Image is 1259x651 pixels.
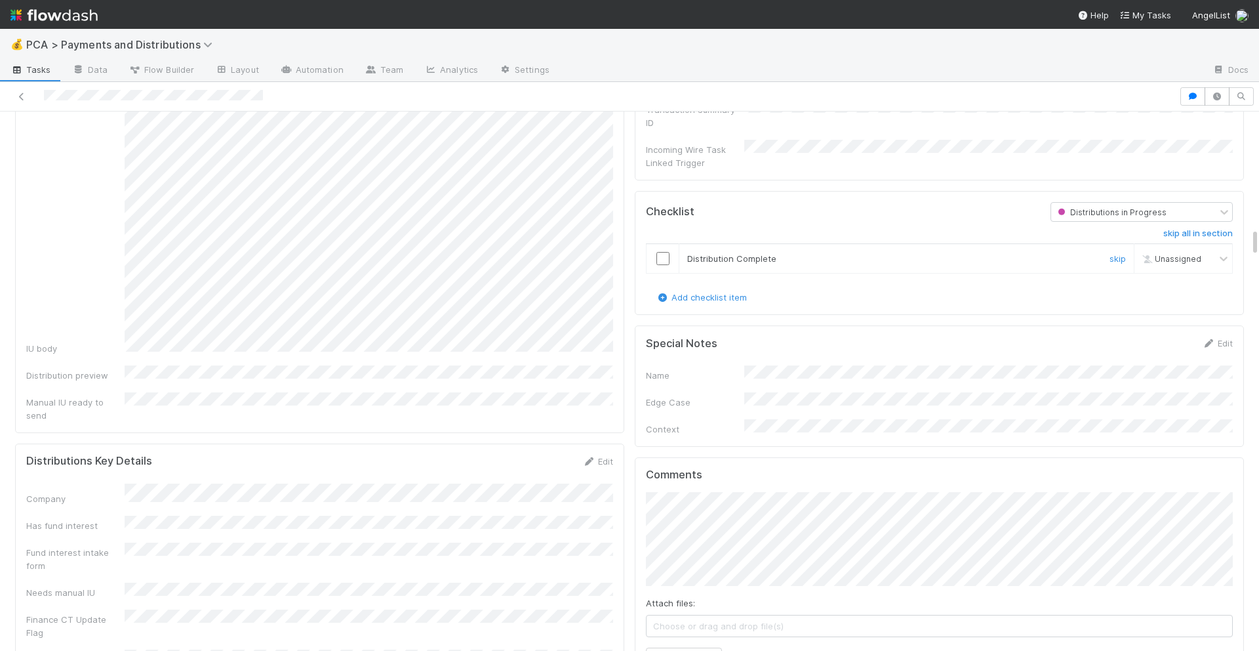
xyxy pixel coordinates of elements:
[646,469,1233,482] h5: Comments
[26,546,125,572] div: Fund interest intake form
[647,616,1232,637] span: Choose or drag and drop file(s)
[1163,228,1233,244] a: skip all in section
[646,205,694,219] h5: Checklist
[646,423,744,436] div: Context
[582,456,613,467] a: Edit
[26,342,125,355] div: IU body
[26,369,125,382] div: Distribution preview
[646,597,695,610] label: Attach files:
[129,63,194,76] span: Flow Builder
[1163,228,1233,239] h6: skip all in section
[687,253,776,264] span: Distribution Complete
[205,60,270,81] a: Layout
[656,292,747,303] a: Add checklist item
[1077,9,1109,22] div: Help
[646,103,744,129] div: Transaction Summary ID
[646,337,717,350] h5: Special Notes
[1119,10,1171,20] span: My Tasks
[354,60,414,81] a: Team
[1192,10,1230,20] span: AngelList
[26,38,219,51] span: PCA > Payments and Distributions
[26,396,125,422] div: Manual IU ready to send
[1109,253,1126,264] a: skip
[10,39,24,50] span: 💰
[1119,9,1171,22] a: My Tasks
[10,4,98,26] img: logo-inverted-e16ddd16eac7371096b0.svg
[1202,60,1259,81] a: Docs
[1235,9,1249,22] img: avatar_ad9da010-433a-4b4a-a484-836c288de5e1.png
[26,519,125,532] div: Has fund interest
[646,396,744,409] div: Edge Case
[1139,254,1201,264] span: Unassigned
[26,613,125,639] div: Finance CT Update Flag
[1202,338,1233,348] a: Edit
[646,369,744,382] div: Name
[489,60,560,81] a: Settings
[10,63,51,76] span: Tasks
[26,586,125,599] div: Needs manual IU
[26,492,125,505] div: Company
[414,60,489,81] a: Analytics
[646,143,744,169] div: Incoming Wire Task Linked Trigger
[1055,207,1167,217] span: Distributions in Progress
[118,60,205,81] a: Flow Builder
[26,455,152,468] h5: Distributions Key Details
[62,60,118,81] a: Data
[270,60,354,81] a: Automation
